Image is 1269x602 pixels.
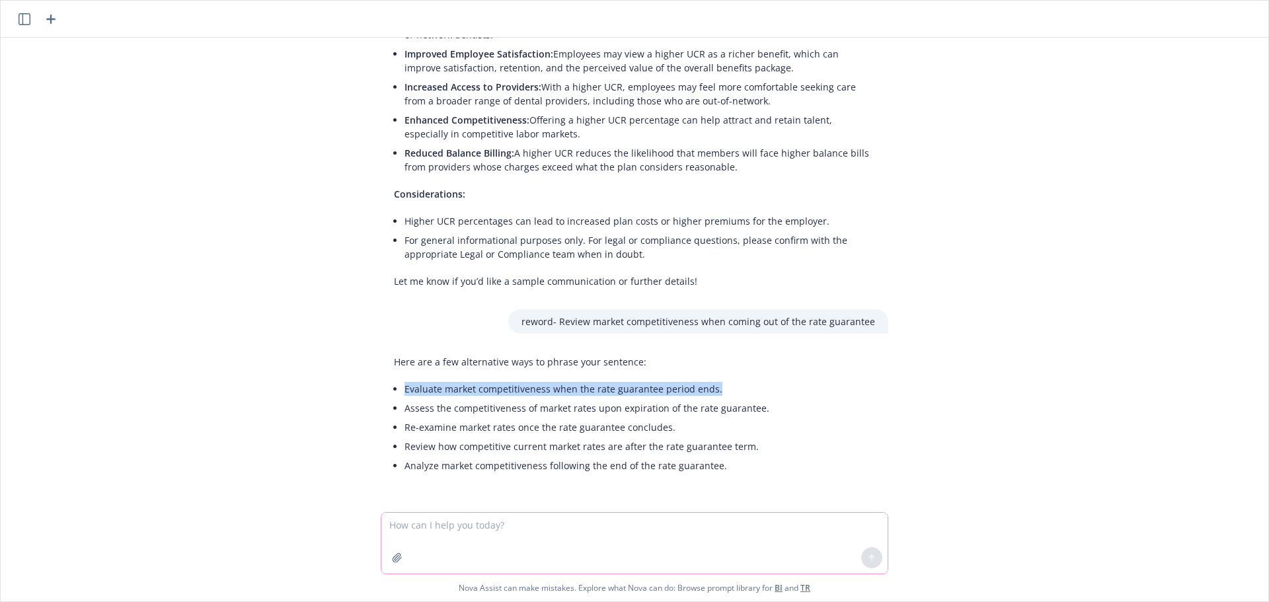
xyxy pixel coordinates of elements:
[394,188,465,200] span: Considerations:
[404,211,875,231] li: Higher UCR percentages can lead to increased plan costs or higher premiums for the employer.
[394,355,769,369] p: Here are a few alternative ways to phrase your sentence:
[404,143,875,176] li: A higher UCR reduces the likelihood that members will face higher balance bills from providers wh...
[404,48,553,60] span: Improved Employee Satisfaction:
[404,379,769,398] li: Evaluate market competitiveness when the rate guarantee period ends.
[6,574,1263,601] span: Nova Assist can make mistakes. Explore what Nova can do: Browse prompt library for and
[404,437,769,456] li: Review how competitive current market rates are after the rate guarantee term.
[404,418,769,437] li: Re-examine market rates once the rate guarantee concludes.
[404,77,875,110] li: With a higher UCR, employees may feel more comfortable seeking care from a broader range of denta...
[404,398,769,418] li: Assess the competitiveness of market rates upon expiration of the rate guarantee.
[404,110,875,143] li: Offering a higher UCR percentage can help attract and retain talent, especially in competitive la...
[404,44,875,77] li: Employees may view a higher UCR as a richer benefit, which can improve satisfaction, retention, a...
[394,274,875,288] p: Let me know if you’d like a sample communication or further details!
[404,81,541,93] span: Increased Access to Providers:
[404,231,875,264] li: For general informational purposes only. For legal or compliance questions, please confirm with t...
[775,582,783,593] a: BI
[404,147,514,159] span: Reduced Balance Billing:
[404,456,769,475] li: Analyze market competitiveness following the end of the rate guarantee.
[404,114,529,126] span: Enhanced Competitiveness:
[800,582,810,593] a: TR
[521,315,875,328] p: reword- Review market competitiveness when coming out of the rate guarantee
